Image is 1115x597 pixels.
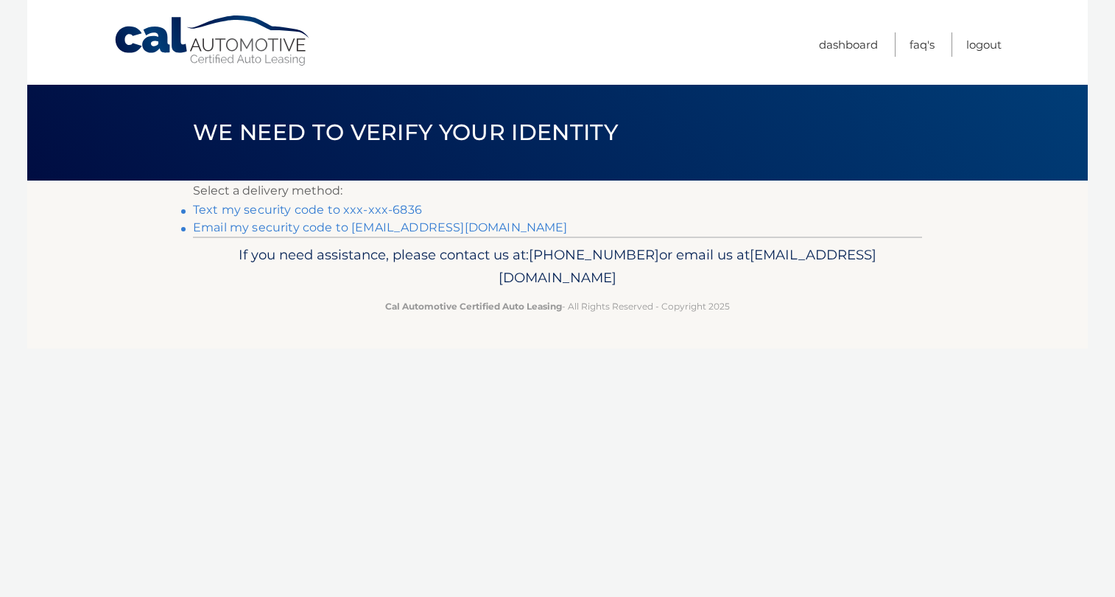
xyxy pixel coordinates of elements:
[203,298,912,314] p: - All Rights Reserved - Copyright 2025
[193,203,422,217] a: Text my security code to xxx-xxx-6836
[385,301,562,312] strong: Cal Automotive Certified Auto Leasing
[819,32,878,57] a: Dashboard
[193,119,618,146] span: We need to verify your identity
[113,15,312,67] a: Cal Automotive
[529,246,659,263] span: [PHONE_NUMBER]
[193,181,922,201] p: Select a delivery method:
[203,243,912,290] p: If you need assistance, please contact us at: or email us at
[910,32,935,57] a: FAQ's
[193,220,568,234] a: Email my security code to [EMAIL_ADDRESS][DOMAIN_NAME]
[966,32,1002,57] a: Logout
